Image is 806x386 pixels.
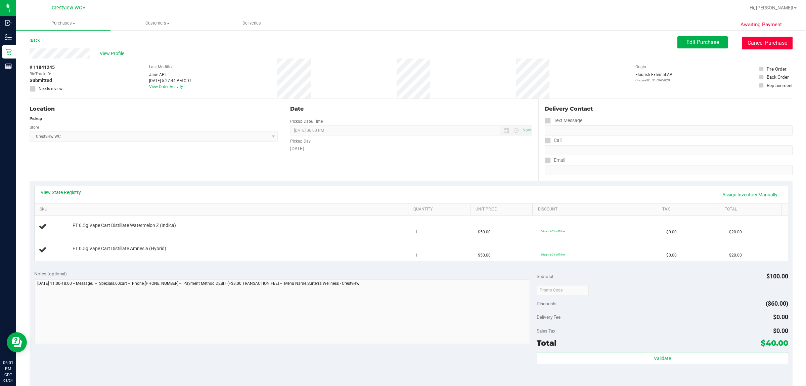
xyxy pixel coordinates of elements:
[686,39,719,45] span: Edit Purchase
[545,155,565,165] label: Email
[537,314,561,320] span: Delivery Fee
[34,271,67,276] span: Notes (optional)
[537,274,553,279] span: Subtotal
[761,338,788,348] span: $40.00
[5,20,12,26] inline-svg: Inbound
[725,207,779,212] a: Total
[30,116,42,121] strong: Pickup
[233,20,270,26] span: Deliveries
[537,338,556,348] span: Total
[30,71,51,77] span: BioTrack ID:
[290,145,532,152] div: [DATE]
[666,229,677,235] span: $0.00
[545,125,793,136] input: Format: (999) 999-9999
[538,207,655,212] a: Discount
[30,64,55,71] span: # 11841245
[537,298,556,310] span: Discounts
[39,86,62,92] span: Needs review
[766,300,788,307] span: ($60.00)
[52,5,82,11] span: Crestview WC
[478,252,491,259] span: $50.00
[5,63,12,70] inline-svg: Reports
[16,20,110,26] span: Purchases
[729,252,742,259] span: $20.00
[654,356,671,361] span: Validate
[545,116,582,125] label: Text Message
[30,124,39,130] label: Store
[149,84,183,89] a: View Order Activity
[3,360,13,378] p: 06:01 PM CDT
[290,118,323,124] label: Pickup Date/Time
[111,20,205,26] span: Customers
[149,72,191,78] div: Jane API
[677,36,728,48] button: Edit Purchase
[110,16,205,30] a: Customers
[767,82,793,89] div: Replacement
[635,72,673,83] div: Flourish External API
[5,48,12,55] inline-svg: Retail
[476,207,530,212] a: Unit Price
[40,207,405,212] a: SKU
[30,77,52,84] span: Submitted
[53,71,54,77] span: -
[100,50,127,57] span: View Profile
[545,105,793,113] div: Delivery Contact
[766,273,788,280] span: $100.00
[7,332,27,352] iframe: Resource center
[5,34,12,41] inline-svg: Inventory
[545,145,793,155] input: Format: (999) 999-9999
[413,207,468,212] a: Quantity
[750,5,793,10] span: Hi, [PERSON_NAME]!
[773,313,788,320] span: $0.00
[3,378,13,383] p: 08/24
[73,222,176,229] span: FT 0.5g Vape Cart Distillate Watermelon Z (Indica)
[415,252,417,259] span: 1
[537,352,788,364] button: Validate
[767,66,787,72] div: Pre-Order
[767,74,789,80] div: Back Order
[478,229,491,235] span: $50.00
[30,38,40,43] a: Back
[415,229,417,235] span: 1
[290,138,311,144] label: Pickup Day
[537,328,555,334] span: Sales Tax
[149,64,174,70] label: Last Modified
[537,285,589,295] input: Promo Code
[541,253,565,256] span: 60cart: 60% off line
[41,189,81,196] a: View State Registry
[16,16,110,30] a: Purchases
[729,229,742,235] span: $20.00
[635,78,673,83] p: Original ID: 317045920
[742,37,793,49] button: Cancel Purchase
[666,252,677,259] span: $0.00
[149,78,191,84] div: [DATE] 5:27:44 PM CDT
[662,207,717,212] a: Tax
[290,105,532,113] div: Date
[718,189,782,200] a: Assign Inventory Manually
[541,230,565,233] span: 60cart: 60% off line
[205,16,299,30] a: Deliveries
[773,327,788,334] span: $0.00
[73,245,166,252] span: FT 0.5g Vape Cart Distillate Amnesia (Hybrid)
[635,64,646,70] label: Origin
[741,21,782,29] span: Awaiting Payment
[30,105,278,113] div: Location
[545,136,562,145] label: Call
